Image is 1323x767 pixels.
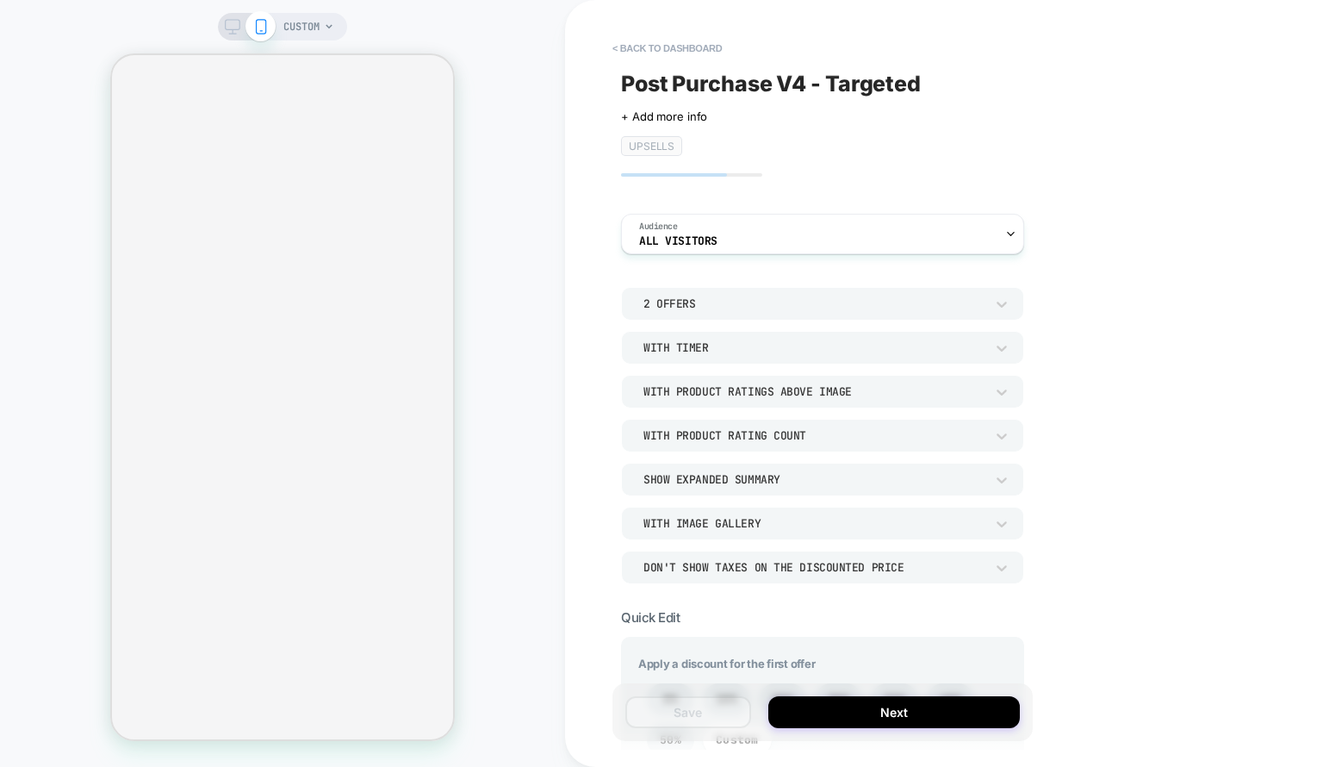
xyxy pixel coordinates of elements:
button: < back to dashboard [604,34,730,62]
span: All Visitors [639,235,717,247]
span: Post Purchase V4 - Targeted [621,71,921,97]
span: + Add more info [621,109,707,123]
span: Apply a discount for the first offer [638,657,1007,670]
div: Don't show taxes on the discounted price [643,560,984,575]
span: Upsells [621,136,682,156]
button: Save [625,696,751,728]
span: Audience [639,221,678,233]
div: Show Expanded Summary [643,472,984,487]
div: With Image Gallery [643,516,984,531]
div: With Product Ratings Above Image [643,384,984,399]
div: With Product Rating Count [643,428,984,443]
div: 2 Offers [643,296,984,311]
button: Next [768,696,1020,728]
span: Quick Edit [621,609,680,626]
div: With Timer [643,340,984,355]
span: CUSTOM [283,13,320,41]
